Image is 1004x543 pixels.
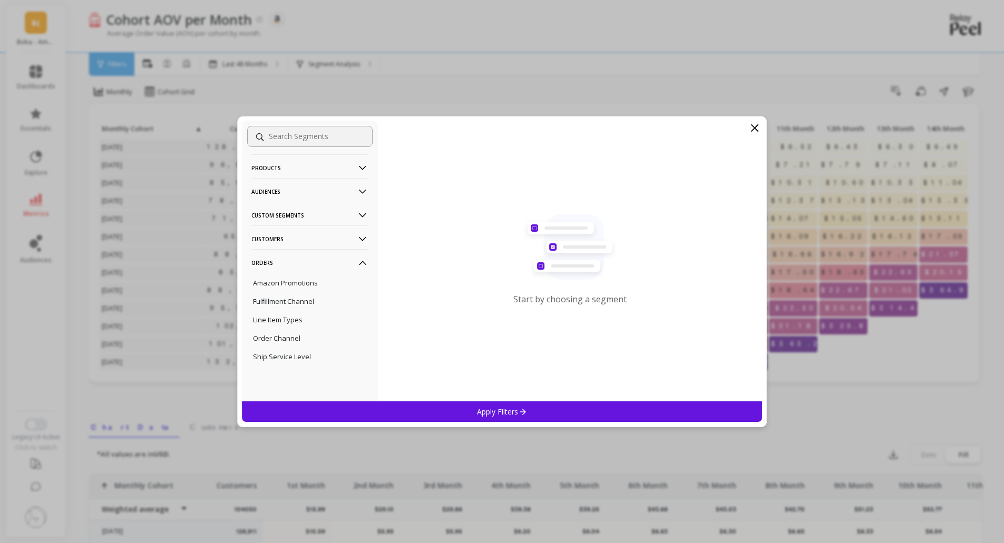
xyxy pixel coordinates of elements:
[253,315,303,324] p: Line Item Types
[253,333,300,343] p: Order Channel
[251,225,368,252] p: Customers
[251,249,368,276] p: Orders
[251,202,368,229] p: Custom Segments
[253,352,311,361] p: Ship Service Level
[253,278,318,288] p: Amazon Promotions
[253,297,314,306] p: Fulfillment Channel
[247,126,373,147] input: Search Segments
[513,293,627,305] p: Start by choosing a segment
[477,407,527,417] p: Apply Filters
[251,178,368,205] p: Audiences
[251,154,368,181] p: Products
